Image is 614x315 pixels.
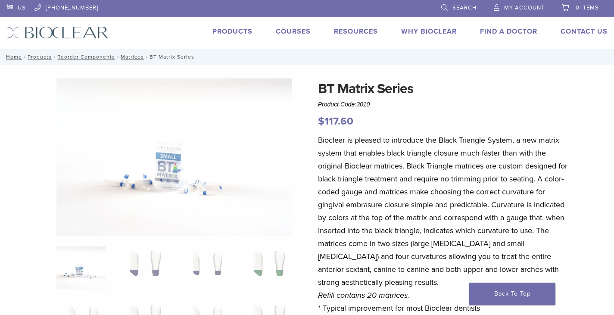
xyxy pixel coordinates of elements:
[56,78,292,236] img: Anterior Black Triangle Series Matrices
[115,55,121,59] span: /
[28,54,52,60] a: Products
[452,4,477,11] span: Search
[561,27,608,36] a: Contact Us
[480,27,537,36] a: Find A Doctor
[318,290,409,300] em: Refill contains 20 matrices.
[6,26,109,39] img: Bioclear
[318,115,324,128] span: $
[243,246,292,290] img: BT Matrix Series - Image 4
[57,54,115,60] a: Reorder Components
[504,4,545,11] span: My Account
[318,134,568,315] p: Bioclear is pleased to introduce the Black Triangle System, a new matrix system that enables blac...
[121,54,144,60] a: Matrices
[3,54,22,60] a: Home
[576,4,599,11] span: 0 items
[56,246,106,290] img: Anterior-Black-Triangle-Series-Matrices-324x324.jpg
[144,55,150,59] span: /
[356,101,370,108] span: 3010
[276,27,311,36] a: Courses
[318,115,353,128] bdi: 117.60
[118,246,168,290] img: BT Matrix Series - Image 2
[52,55,57,59] span: /
[469,283,555,305] a: Back To Top
[318,101,370,108] span: Product Code:
[318,78,568,99] h1: BT Matrix Series
[334,27,378,36] a: Resources
[181,246,230,290] img: BT Matrix Series - Image 3
[212,27,252,36] a: Products
[401,27,457,36] a: Why Bioclear
[22,55,28,59] span: /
